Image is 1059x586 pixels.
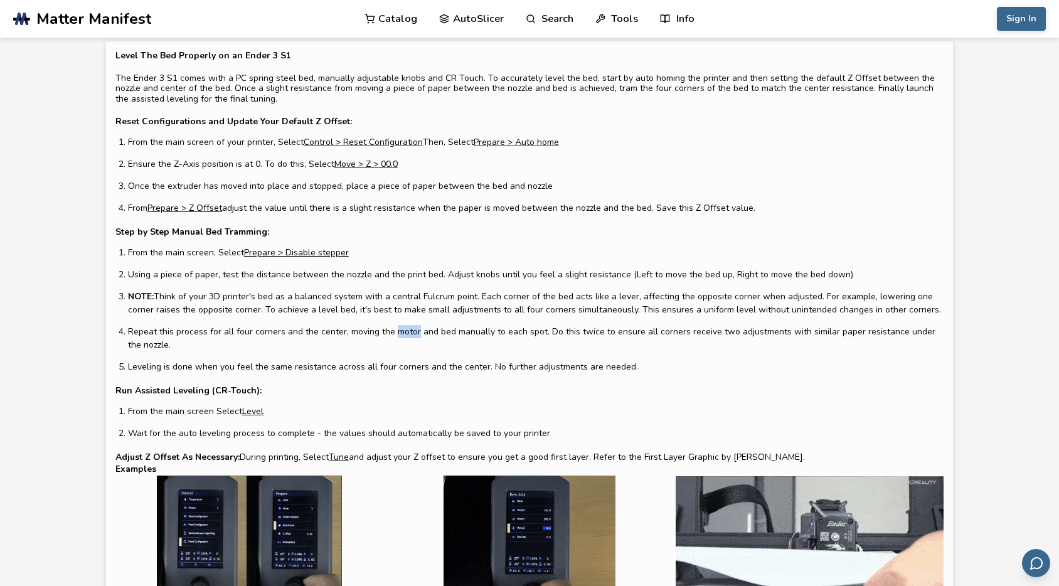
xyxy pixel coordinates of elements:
u: Tune [329,451,349,463]
div: The Ender 3 S1 comes with a PC spring steel bed, manually adjustable knobs and CR Touch. To accur... [115,51,944,462]
u: Control > Reset Configuration [304,136,423,148]
u: Level [242,405,263,417]
li: From the main screen, Select [128,246,944,259]
li: From the main screen Select [128,405,944,418]
li: Repeat this process for all four corners and the center, moving the motor and bed manually to eac... [128,325,944,351]
li: From adjust the value until there is a slight resistance when the paper is moved between the nozz... [128,201,944,215]
button: Send feedback via email [1022,549,1050,577]
b: Level The Bed Properly on an Ender 3 S1 [115,50,291,61]
li: Think of your 3D printer's bed as a balanced system with a central Fulcrum point. Each corner of ... [128,290,944,316]
li: Wait for the auto leveling process to complete - the values should automatically be saved to your... [128,427,944,440]
li: Once the extruder has moved into place and stopped, place a piece of paper between the bed and no... [128,179,944,193]
u: Prepare > Auto home [474,136,559,148]
span: Matter Manifest [36,10,151,28]
li: Leveling is done when you feel the same resistance across all four corners and the center. No fur... [128,360,944,373]
u: Prepare > Disable stepper [244,247,349,258]
u: Prepare > Z Offset [147,202,222,214]
u: Move > Z > 00.0 [334,158,398,170]
b: NOTE: [128,290,154,302]
li: Using a piece of paper, test the distance between the nozzle and the print bed. Adjust knobs unti... [128,268,944,281]
b: Step by Step Manual Bed Tramming: [115,226,269,238]
li: Ensure the Z-Axis position is at 0. To do this, Select [128,157,944,171]
b: Reset Configurations and Update Your Default Z Offset: [115,115,352,127]
strong: Examples [115,462,156,476]
b: Adjust Z Offset As Necessary: [115,451,240,463]
b: Run Assisted Leveling (CR-Touch): [115,385,262,397]
li: From the main screen of your printer, Select Then, Select [128,136,944,149]
button: Sign In [997,7,1046,31]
